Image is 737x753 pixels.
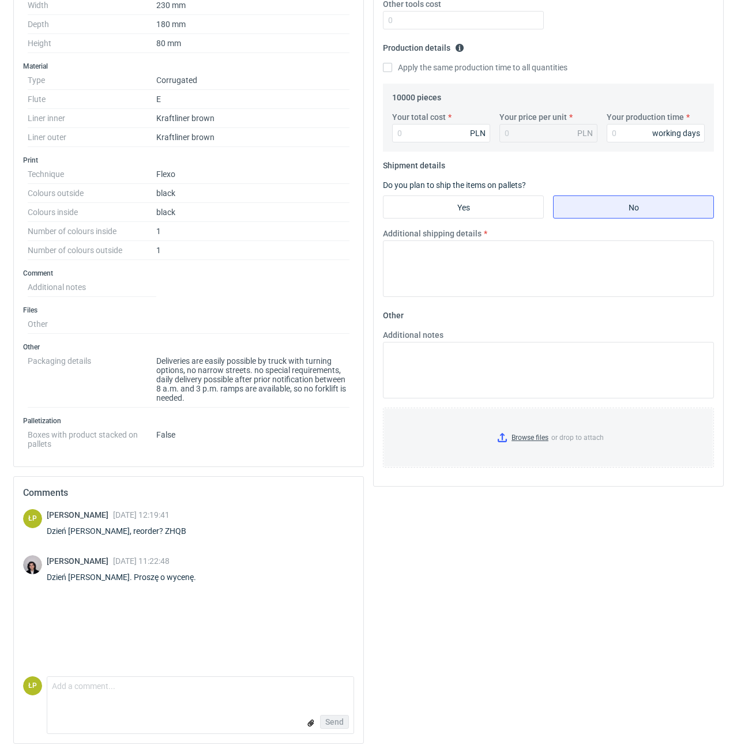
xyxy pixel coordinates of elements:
input: 0 [607,124,705,142]
label: Yes [383,195,544,219]
dt: Colours outside [28,184,156,203]
div: Dzień [PERSON_NAME], reorder? ZHQB [47,525,200,537]
dt: Boxes with product stacked on pallets [28,426,156,449]
dd: 1 [156,241,349,260]
legend: Other [383,306,404,320]
figcaption: ŁP [23,509,42,528]
span: [PERSON_NAME] [47,556,113,566]
span: [PERSON_NAME] [47,510,113,519]
dt: Liner outer [28,128,156,147]
span: [DATE] 12:19:41 [113,510,170,519]
label: Your total cost [392,111,446,123]
dt: Depth [28,15,156,34]
label: Do you plan to ship the items on pallets? [383,180,526,190]
span: Send [325,718,344,726]
figcaption: ŁP [23,676,42,695]
dt: Technique [28,165,156,184]
label: Apply the same production time to all quantities [383,62,567,73]
div: Łukasz Postawa [23,509,42,528]
img: Sebastian Markut [23,555,42,574]
dt: Colours inside [28,203,156,222]
div: PLN [470,127,486,139]
dt: Other [28,315,156,334]
h2: Comments [23,486,354,500]
span: [DATE] 11:22:48 [113,556,170,566]
label: Additional shipping details [383,228,482,239]
h3: Material [23,62,354,71]
dd: Kraftliner brown [156,109,349,128]
dd: black [156,203,349,222]
h3: Comment [23,269,354,278]
h3: Print [23,156,354,165]
dd: Flexo [156,165,349,184]
label: Your price per unit [499,111,567,123]
h3: Palletization [23,416,354,426]
label: Your production time [607,111,684,123]
dt: Packaging details [28,352,156,408]
dd: 180 mm [156,15,349,34]
div: Łukasz Postawa [23,676,42,695]
dd: 80 mm [156,34,349,53]
input: 0 [392,124,490,142]
dd: E [156,90,349,109]
dd: Corrugated [156,71,349,90]
button: Send [320,715,349,729]
dd: black [156,184,349,203]
h3: Other [23,342,354,352]
dt: Liner inner [28,109,156,128]
dd: False [156,426,349,449]
div: working days [652,127,700,139]
dd: 1 [156,222,349,241]
dt: Additional notes [28,278,156,297]
dt: Flute [28,90,156,109]
legend: Production details [383,39,464,52]
h3: Files [23,306,354,315]
label: Additional notes [383,329,443,341]
label: or drop to attach [383,408,713,467]
legend: Shipment details [383,156,445,170]
dd: Deliveries are easily possible by truck with turning options, no narrow streets. no special requi... [156,352,349,408]
dt: Type [28,71,156,90]
dd: Kraftliner brown [156,128,349,147]
label: No [553,195,714,219]
legend: 10000 pieces [392,88,441,102]
input: 0 [383,11,544,29]
div: PLN [577,127,593,139]
div: Dzień [PERSON_NAME]. Proszę o wycenę. [47,571,210,583]
dt: Number of colours outside [28,241,156,260]
dt: Number of colours inside [28,222,156,241]
dt: Height [28,34,156,53]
